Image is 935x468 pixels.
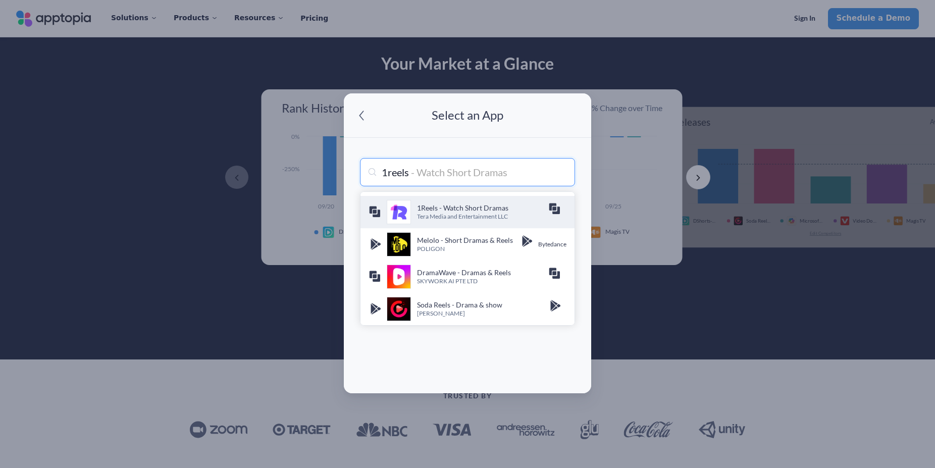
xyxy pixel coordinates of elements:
h4: 1Reels - Watch Short Dramas [417,203,548,213]
a: Melolo - Short Dramas & Reels iconMelolo - Short Dramas & ReelsPOLIGONBytedance [360,228,575,261]
ul: menu-options [360,191,575,326]
div: Soda Reels - Drama & show [387,297,411,321]
p: SKYWORK AI PTE LTD [417,277,548,286]
img: Soda Reels - Drama & show icon [387,297,411,321]
p: Select an App [432,109,503,122]
p: POLIGON [417,245,520,253]
span: Bytedance [538,240,566,248]
a: DramaWave - Dramas & Reels iconDramaWave - Dramas & ReelsSKYWORK AI PTE LTD [360,261,575,293]
img: Melolo - Short Dramas & Reels icon [387,232,411,256]
h4: Soda Reels - Drama & show [417,300,548,310]
input: Search for an app [360,158,575,186]
h4: Melolo - Short Dramas & Reels [417,235,520,245]
a: Soda Reels - Drama & show iconSoda Reels - Drama & show[PERSON_NAME] [360,293,575,325]
img: 1Reels - Watch Short Dramas icon [387,200,411,224]
p: [PERSON_NAME] [417,309,548,318]
h4: DramaWave - Dramas & Reels [417,268,548,278]
div: Melolo - Short Dramas & Reels [387,232,411,256]
p: Tera Media and Entertainment LLC [417,213,548,221]
div: DramaWave - Dramas & Reels [387,265,411,289]
a: Moj: Short Drama & Reels iconMoj: Short Drama & ReelsShareChatMohalla Tech [360,325,575,357]
div: 1Reels - Watch Short Dramas [387,200,411,224]
a: 1Reels - Watch Short Dramas icon1Reels - Watch Short DramasTera Media and Entertainment LLC [360,196,575,228]
img: DramaWave - Dramas & Reels icon [387,265,411,289]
